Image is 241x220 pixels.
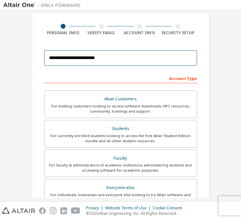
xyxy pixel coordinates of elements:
img: instagram.svg [50,207,56,214]
div: Account Info [121,30,159,35]
img: linkedin.svg [60,207,67,214]
div: Faculty [48,154,193,163]
p: © 2025 Altair Engineering, Inc. All Rights Reserved. [86,211,186,216]
div: For existing customers looking to access software downloads, HPC resources, community, trainings ... [48,104,193,114]
div: Altair Customers [48,95,193,104]
div: Website Terms of Use [105,205,153,211]
div: For faculty & administrators of academic institutions administering students and accessing softwa... [48,163,193,173]
div: Personal Info [44,30,83,35]
img: Altair One [3,2,84,8]
div: Security Setup [159,30,197,35]
div: For individuals, businesses and everyone else looking to try Altair software and explore our prod... [48,192,193,203]
div: Students [48,124,193,133]
div: For currently enrolled students looking to access the free Altair Student Edition bundle and all ... [48,133,193,144]
div: Privacy [86,205,105,211]
div: Verify Email [82,30,121,35]
img: facebook.svg [39,207,46,214]
div: Cookie Consent [153,205,186,211]
div: Everyone else [48,183,193,192]
img: youtube.svg [71,207,80,214]
img: altair_logo.svg [2,207,35,214]
div: Account Type [44,73,197,83]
